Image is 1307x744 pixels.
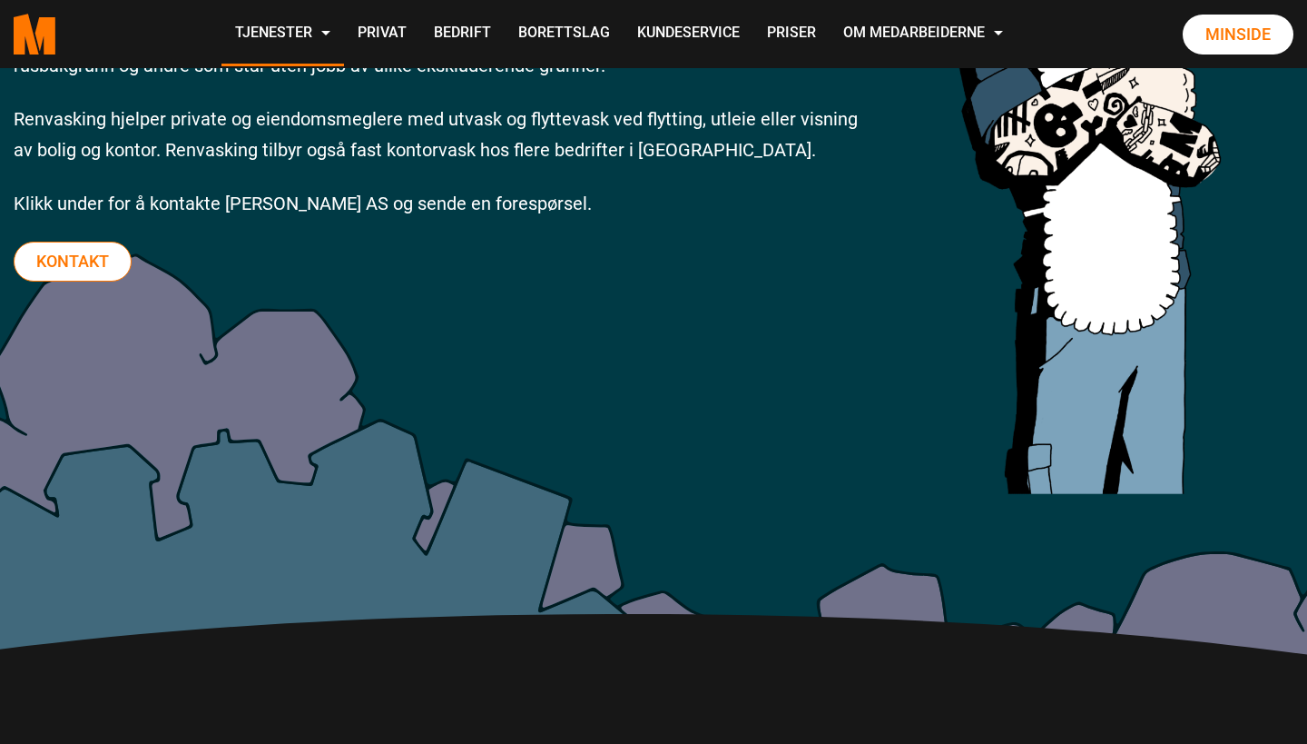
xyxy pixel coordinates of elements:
[14,188,858,219] p: Klikk under for å kontakte [PERSON_NAME] AS og sende en forespørsel.
[505,2,624,66] a: Borettslag
[344,2,420,66] a: Privat
[420,2,505,66] a: Bedrift
[14,104,858,165] p: Renvasking hjelper private og eiendomsmeglere med utvask og flyttevask ved flytting, utleie eller...
[753,2,830,66] a: Priser
[14,242,132,282] a: Kontakt
[624,2,753,66] a: Kundeservice
[1183,15,1293,55] a: Minside
[830,2,1017,66] a: Om Medarbeiderne
[221,2,344,66] a: Tjenester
